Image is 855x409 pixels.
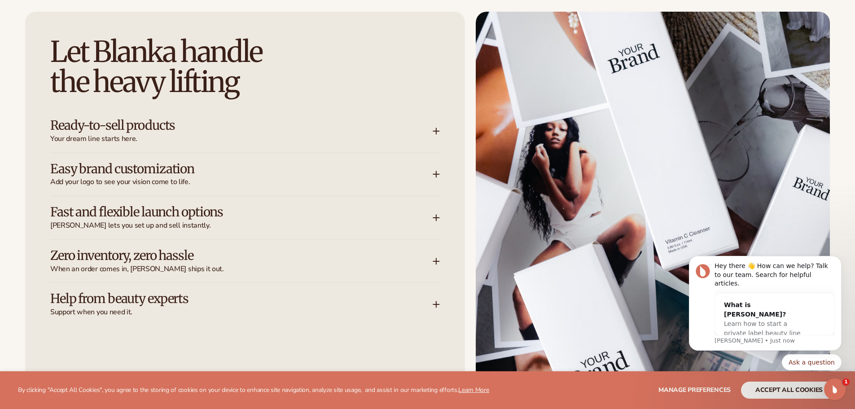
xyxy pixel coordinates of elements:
[458,386,489,394] a: Learn More
[50,221,433,230] span: [PERSON_NAME] lets you set up and sell instantly.
[50,37,440,97] h2: Let Blanka handle the heavy lifting
[50,177,433,187] span: Add your logo to see your vision come to life.
[675,254,855,405] iframe: Intercom notifications message
[50,308,433,317] span: Support when you need it.
[50,134,433,144] span: Your dream line starts here.
[18,387,489,394] p: By clicking "Accept All Cookies", you agree to the storing of cookies on your device to enhance s...
[50,292,406,306] h3: Help from beauty experts
[50,119,406,132] h3: Ready-to-sell products
[50,249,406,263] h3: Zero inventory, zero hassle
[824,378,846,400] iframe: Intercom live chat
[50,264,433,274] span: When an order comes in, [PERSON_NAME] ships it out.
[658,386,731,394] span: Manage preferences
[50,205,406,219] h3: Fast and flexible launch options
[842,378,850,386] span: 1
[50,162,406,176] h3: Easy brand customization
[658,382,731,399] button: Manage preferences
